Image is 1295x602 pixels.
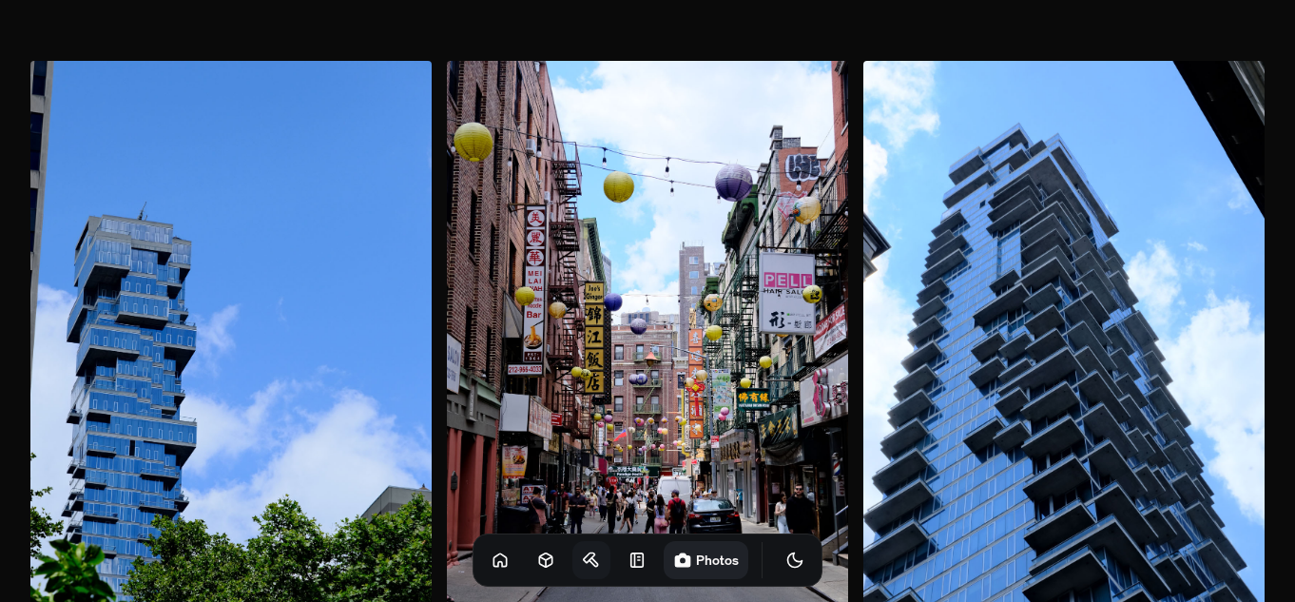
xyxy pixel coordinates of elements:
a: Photos [664,541,748,579]
button: Toggle Theme [776,541,814,579]
h1: Photos [696,551,739,569]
